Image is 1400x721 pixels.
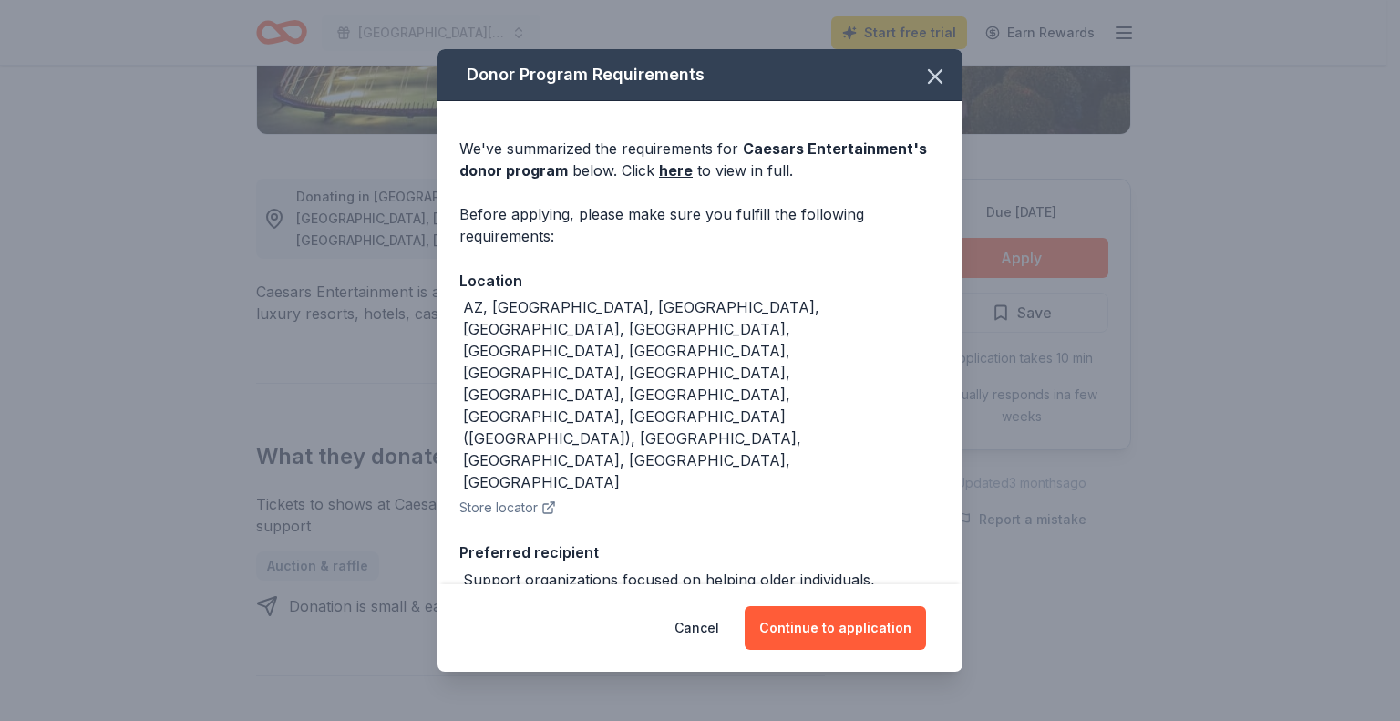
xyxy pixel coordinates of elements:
div: Location [459,269,941,293]
button: Store locator [459,497,556,519]
div: Support organizations focused on helping older individuals, environmental and social sustainabili... [463,569,941,634]
button: Cancel [674,606,719,650]
a: here [659,160,693,181]
div: Donor Program Requirements [437,49,962,101]
div: Before applying, please make sure you fulfill the following requirements: [459,203,941,247]
div: AZ, [GEOGRAPHIC_DATA], [GEOGRAPHIC_DATA], [GEOGRAPHIC_DATA], [GEOGRAPHIC_DATA], [GEOGRAPHIC_DATA]... [463,296,941,493]
div: We've summarized the requirements for below. Click to view in full. [459,138,941,181]
button: Continue to application [745,606,926,650]
div: Preferred recipient [459,541,941,564]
